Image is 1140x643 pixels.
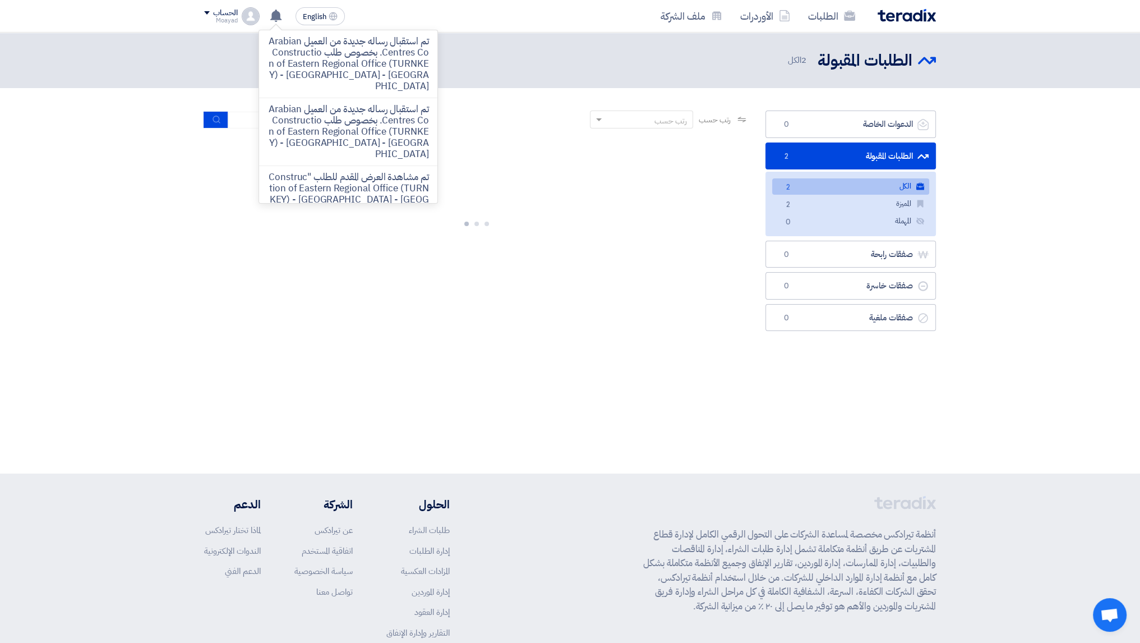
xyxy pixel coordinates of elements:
a: الندوات الإلكترونية [204,545,261,557]
span: 2 [779,151,793,162]
span: 2 [781,199,795,211]
span: 0 [781,217,795,228]
a: الطلبات المقبولة2 [765,143,936,170]
span: English [303,13,326,21]
a: إدارة الموردين [412,586,450,598]
input: ابحث بعنوان أو رقم الطلب [228,112,385,128]
span: 0 [779,313,793,324]
div: الحساب [213,8,237,18]
p: أنظمة تيرادكس مخصصة لمساعدة الشركات على التحول الرقمي الكامل لإدارة قطاع المشتريات عن طريق أنظمة ... [643,527,936,613]
a: صفقات رابحة0 [765,241,936,268]
a: تواصل معنا [316,586,353,598]
p: تم استقبال رساله جديدة من العميل Arabian Centres Co. بخصوص طلب Construction of Eastern Regional O... [268,104,428,160]
a: التقارير وإدارة الإنفاق [386,627,450,639]
div: Moayad [204,17,237,24]
a: طلبات الشراء [409,524,450,536]
a: المهملة [772,213,929,229]
span: 0 [779,249,793,260]
a: ملف الشركة [652,3,731,29]
a: صفقات ملغية0 [765,304,936,332]
img: Teradix logo [878,9,936,22]
li: الحلول [386,496,450,513]
span: رتب حسب [699,114,731,126]
a: عن تيرادكس [315,524,353,536]
div: رتب حسب [654,115,687,127]
a: لماذا تختار تيرادكس [205,524,261,536]
span: 0 [779,119,793,130]
img: profile_test.png [242,7,260,25]
li: الشركة [294,496,353,513]
a: إدارة العقود [414,606,450,618]
span: 0 [779,281,793,292]
span: الكل [787,54,809,67]
a: المميزة [772,196,929,212]
a: الكل [772,178,929,195]
a: إدارة الطلبات [409,545,450,557]
a: الطلبات [799,3,864,29]
div: Open chat [1093,598,1127,632]
a: الأوردرات [731,3,799,29]
a: صفقات خاسرة0 [765,272,936,300]
p: تم مشاهدة العرض المقدم للطلب "Construction of Eastern Regional Office (TURNKEY) - [GEOGRAPHIC_DAT... [268,172,428,217]
a: اتفاقية المستخدم [302,545,353,557]
a: الدعوات الخاصة0 [765,111,936,138]
span: 2 [781,182,795,194]
h2: الطلبات المقبولة [818,50,912,72]
li: الدعم [204,496,261,513]
a: الدعم الفني [225,565,261,577]
a: المزادات العكسية [401,565,450,577]
p: تم استقبال رساله جديدة من العميل Arabian Centres Co. بخصوص طلب Construction of Eastern Regional O... [268,36,428,92]
a: سياسة الخصوصية [294,565,353,577]
span: 2 [801,54,806,66]
button: English [296,7,345,25]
